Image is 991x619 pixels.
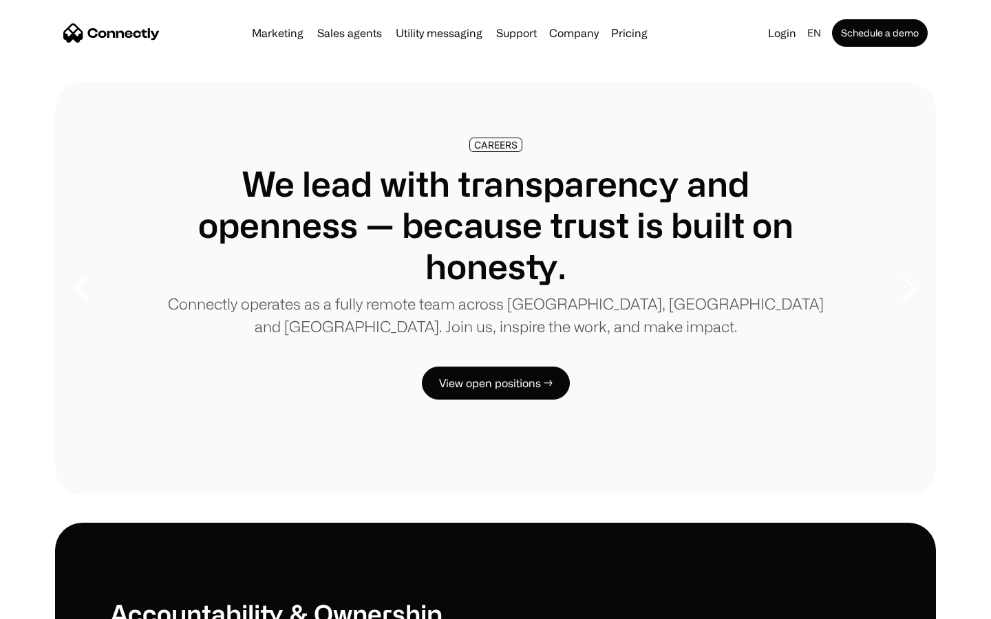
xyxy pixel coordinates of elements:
a: Marketing [246,28,309,39]
a: Login [763,23,802,43]
a: Support [491,28,542,39]
aside: Language selected: English [14,594,83,614]
a: View open positions → [422,367,570,400]
a: Sales agents [312,28,387,39]
div: en [807,23,821,43]
div: Company [549,23,599,43]
a: Pricing [606,28,653,39]
a: Utility messaging [390,28,488,39]
p: Connectly operates as a fully remote team across [GEOGRAPHIC_DATA], [GEOGRAPHIC_DATA] and [GEOGRA... [165,292,826,338]
h1: We lead with transparency and openness — because trust is built on honesty. [165,163,826,287]
ul: Language list [28,595,83,614]
a: Schedule a demo [832,19,928,47]
div: CAREERS [474,140,518,150]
